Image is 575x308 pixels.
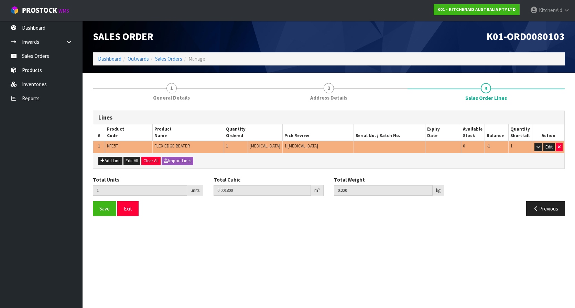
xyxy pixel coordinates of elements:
[532,124,564,141] th: Action
[461,124,485,141] th: Available Stock
[214,176,240,183] label: Total Cubic
[162,157,193,165] button: Import Lines
[539,7,562,13] span: KitchenAid
[153,124,224,141] th: Product Name
[311,185,324,196] div: m³
[58,8,69,14] small: WMS
[166,83,177,93] span: 1
[93,201,116,216] button: Save
[153,94,190,101] span: General Details
[93,176,119,183] label: Total Units
[310,94,347,101] span: Address Details
[98,114,559,121] h3: Lines
[510,143,512,149] span: 1
[433,185,444,196] div: kg
[214,185,311,196] input: Total Cubic
[98,143,100,149] span: 1
[250,143,280,149] span: [MEDICAL_DATA]
[98,55,121,62] a: Dashboard
[543,143,555,151] button: Edit
[425,124,461,141] th: Expiry Date
[98,157,122,165] button: Add Line
[105,124,153,141] th: Product Code
[354,124,425,141] th: Serial No. / Batch No.
[334,176,365,183] label: Total Weight
[93,30,153,43] span: Sales Order
[224,124,283,141] th: Quantity Ordered
[188,55,205,62] span: Manage
[187,185,203,196] div: units
[107,143,118,149] span: KFE5T
[117,201,139,216] button: Exit
[282,124,354,141] th: Pick Review
[487,143,490,149] span: -1
[485,124,508,141] th: Balance
[463,143,465,149] span: 0
[128,55,149,62] a: Outwards
[155,55,182,62] a: Sales Orders
[284,143,318,149] span: 1 [MEDICAL_DATA]
[22,6,57,15] span: ProStock
[487,30,565,43] span: K01-ORD0080103
[10,6,19,14] img: cube-alt.png
[334,185,433,196] input: Total Weight
[93,124,105,141] th: #
[93,105,565,222] span: Sales Order Lines
[437,7,516,12] strong: K01 - KITCHENAID AUSTRALIA PTY LTD
[465,94,507,102] span: Sales Order Lines
[93,185,187,196] input: Total Units
[226,143,228,149] span: 1
[99,205,110,212] span: Save
[481,83,491,93] span: 3
[141,157,161,165] button: Clear All
[508,124,532,141] th: Quantity Shortfall
[526,201,565,216] button: Previous
[324,83,334,93] span: 2
[154,143,190,149] span: FLEX EDGE BEATER
[123,157,140,165] button: Edit All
